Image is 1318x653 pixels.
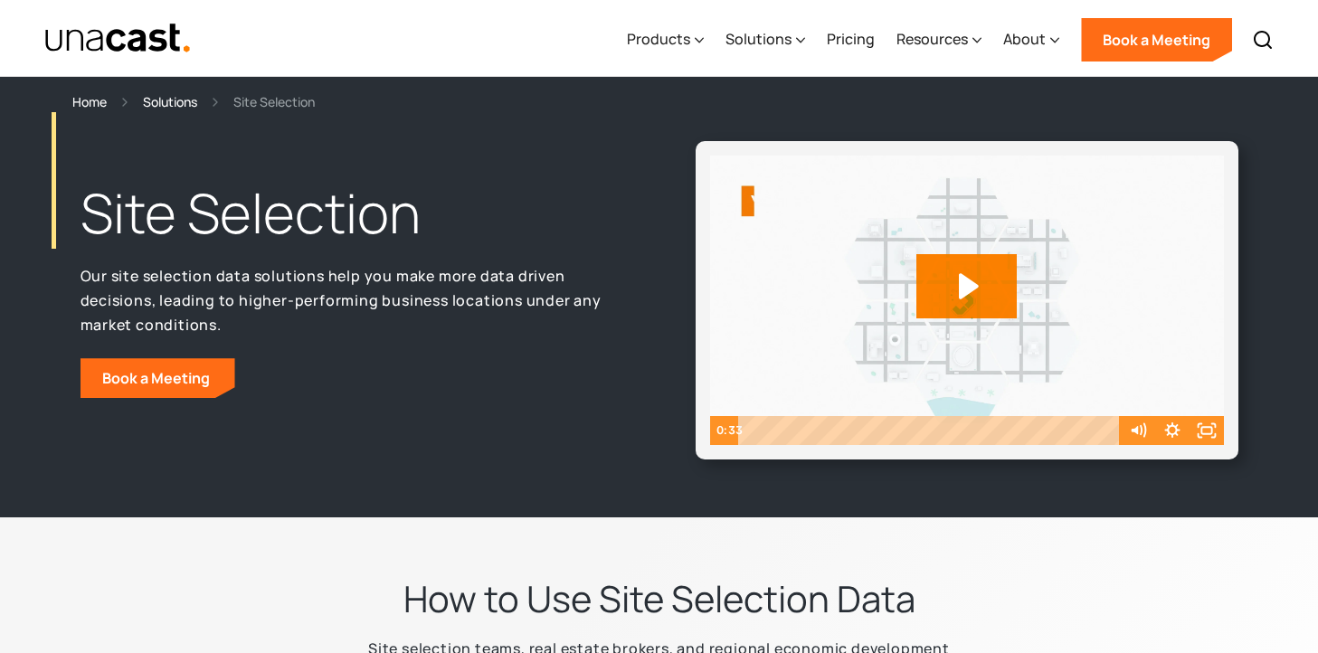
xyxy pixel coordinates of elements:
img: Search icon [1252,29,1274,51]
div: Solutions [725,3,805,77]
a: Pricing [827,3,875,77]
a: Solutions [143,91,197,112]
div: About [1003,3,1059,77]
button: Fullscreen [1190,416,1224,445]
button: Play Video: Unacast - Our Datasets (Featured on the Site Selection Page) [916,254,1017,318]
a: home [44,23,192,54]
div: Resources [896,28,968,50]
div: Products [627,28,690,50]
button: Mute [1121,416,1155,445]
button: Show settings menu [1155,416,1190,445]
div: About [1003,28,1046,50]
a: Book a Meeting [1081,18,1232,62]
p: Our site selection data solutions help you make more data driven decisions, leading to higher-per... [81,264,623,336]
img: Video Thumbnail [710,156,1224,445]
div: Playbar [747,416,1112,445]
img: Unacast text logo [44,23,192,54]
div: Solutions [725,28,792,50]
a: Book a Meeting [81,358,235,398]
h1: Site Selection [81,177,623,250]
div: Site Selection [233,91,315,112]
a: Home [72,91,107,112]
h2: How to Use Site Selection Data [403,575,915,622]
div: Products [627,3,704,77]
div: Resources [896,3,981,77]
